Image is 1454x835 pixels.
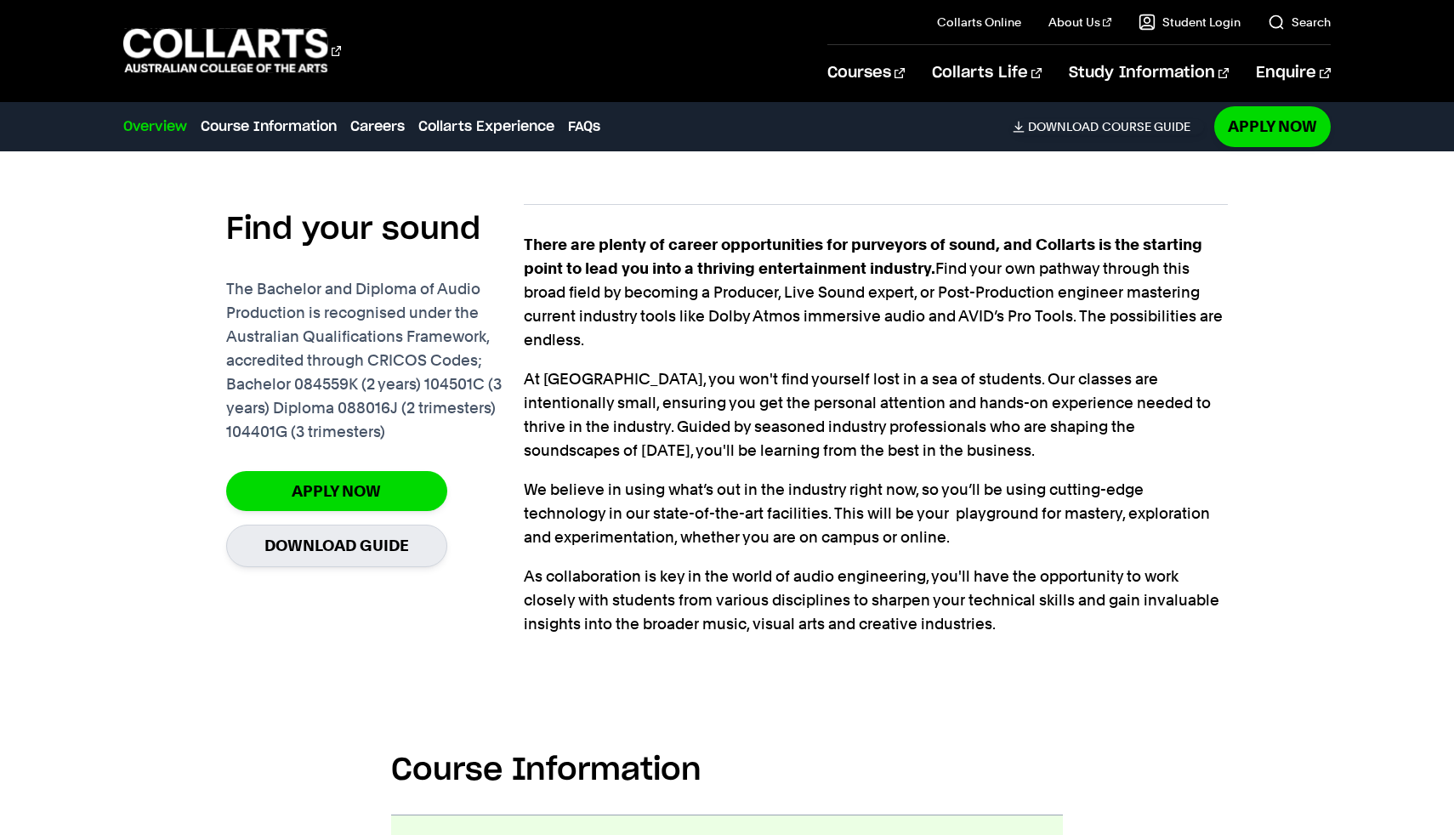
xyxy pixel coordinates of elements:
[937,14,1021,31] a: Collarts Online
[350,116,405,137] a: Careers
[524,236,1202,277] strong: There are plenty of career opportunities for purveyors of sound, and Collarts is the starting poi...
[1139,14,1241,31] a: Student Login
[201,116,337,137] a: Course Information
[226,525,447,566] a: Download Guide
[391,752,1063,789] h2: Course Information
[524,233,1228,352] p: Find your own pathway through this broad field by becoming a Producer, Live Sound expert, or Post...
[1069,45,1229,101] a: Study Information
[827,45,905,101] a: Courses
[524,478,1228,549] p: We believe in using what’s out in the industry right now, so you’ll be using cutting-edge technol...
[568,116,600,137] a: FAQs
[226,211,480,248] h2: Find your sound
[1028,119,1099,134] span: Download
[226,471,447,511] a: Apply Now
[1214,106,1331,146] a: Apply Now
[123,26,341,75] div: Go to homepage
[1013,119,1204,134] a: DownloadCourse Guide
[524,367,1228,463] p: At [GEOGRAPHIC_DATA], you won't find yourself lost in a sea of students. Our classes are intentio...
[418,116,554,137] a: Collarts Experience
[1268,14,1331,31] a: Search
[1048,14,1111,31] a: About Us
[524,565,1228,636] p: As collaboration is key in the world of audio engineering, you'll have the opportunity to work cl...
[226,277,524,444] p: The Bachelor and Diploma of Audio Production is recognised under the Australian Qualifications Fr...
[1256,45,1330,101] a: Enquire
[123,116,187,137] a: Overview
[932,45,1042,101] a: Collarts Life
